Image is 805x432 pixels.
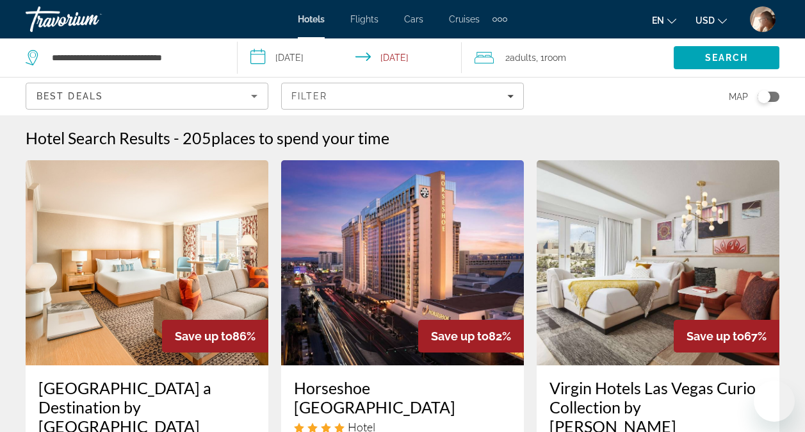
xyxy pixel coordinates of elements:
[418,320,524,353] div: 82%
[350,14,378,24] a: Flights
[37,88,257,104] mat-select: Sort by
[174,128,179,147] span: -
[449,14,480,24] a: Cruises
[505,49,536,67] span: 2
[492,9,507,29] button: Extra navigation items
[175,329,232,343] span: Save up to
[748,91,779,103] button: Toggle map
[536,49,566,67] span: , 1
[51,48,218,67] input: Search hotel destination
[695,15,715,26] span: USD
[674,46,779,69] button: Search
[26,128,170,147] h1: Hotel Search Results
[431,329,489,343] span: Save up to
[294,378,511,417] a: Horseshoe [GEOGRAPHIC_DATA]
[26,3,154,36] a: Travorium
[674,320,779,353] div: 67%
[26,160,268,365] img: Rio Hotel & Casino a Destination by Hyatt Hotel
[544,53,566,63] span: Room
[510,53,536,63] span: Adults
[652,15,664,26] span: en
[695,11,727,29] button: Change currency
[404,14,423,24] a: Cars
[183,128,389,147] h2: 205
[211,128,389,147] span: places to spend your time
[238,38,462,77] button: Select check in and out date
[750,6,776,32] img: User image
[162,320,268,353] div: 86%
[281,83,524,110] button: Filters
[281,160,524,365] img: Horseshoe Las Vegas
[687,329,744,343] span: Save up to
[746,6,779,33] button: User Menu
[298,14,325,24] a: Hotels
[729,88,748,106] span: Map
[291,91,328,101] span: Filter
[754,381,795,422] iframe: Button to launch messaging window
[537,160,779,365] img: Virgin Hotels Las Vegas Curio Collection by Hilton
[462,38,674,77] button: Travelers: 2 adults, 0 children
[705,53,749,63] span: Search
[652,11,676,29] button: Change language
[37,91,103,101] span: Best Deals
